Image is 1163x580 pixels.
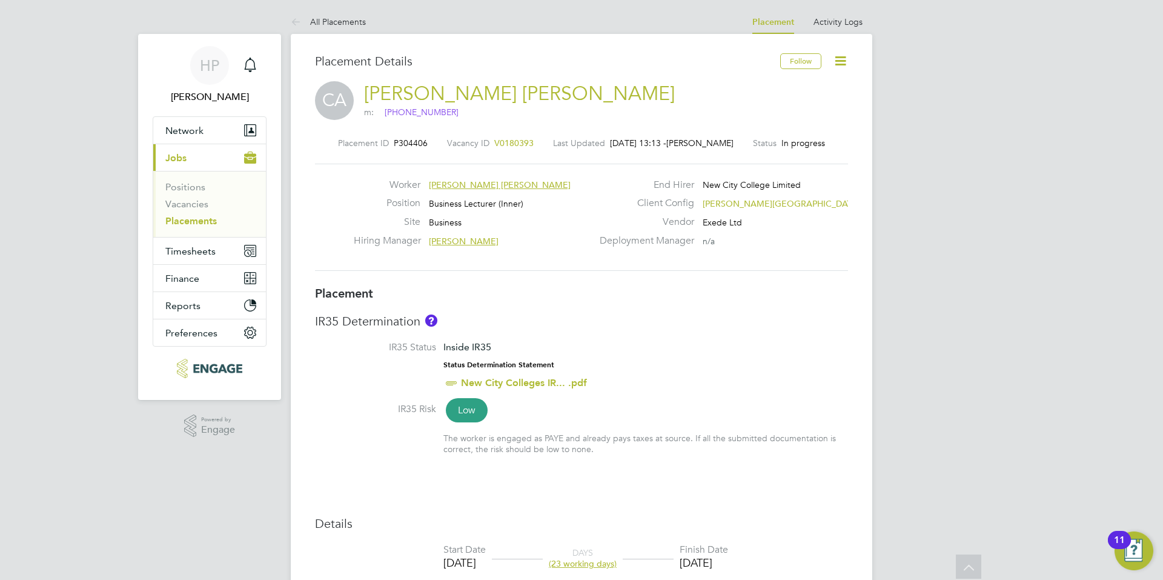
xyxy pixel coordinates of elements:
button: Timesheets [153,238,266,264]
button: Jobs [153,144,266,171]
label: IR35 Risk [315,403,436,416]
h3: IR35 Determination [315,313,848,329]
button: Finance [153,265,266,292]
span: [PERSON_NAME] [PERSON_NAME] [429,179,571,190]
button: Network [153,117,266,144]
label: Worker [354,179,420,192]
a: Go to home page [153,359,267,378]
label: Last Updated [553,138,605,148]
label: Site [354,216,420,228]
label: Vendor [592,216,694,228]
span: Business [429,217,462,228]
span: (23 working days) [549,558,617,569]
span: m: [364,107,459,118]
label: Position [354,197,420,210]
button: Preferences [153,319,266,346]
span: Powered by [201,415,235,425]
a: Positions [165,181,205,193]
span: Hannah Pearce [153,90,267,104]
h3: Details [315,516,848,532]
b: Placement [315,286,373,301]
span: Engage [201,425,235,435]
label: Status [753,138,777,148]
span: [PERSON_NAME][GEOGRAPHIC_DATA] [703,198,860,209]
span: Inside IR35 [443,341,491,353]
div: The worker is engaged as PAYE and already pays taxes at source. If all the submitted documentatio... [443,433,848,455]
label: Hiring Manager [354,235,420,247]
span: In progress [781,138,825,148]
span: [PHONE_NUMBER] [374,107,459,119]
span: Preferences [165,327,217,339]
nav: Main navigation [138,34,281,400]
label: IR35 Status [315,341,436,354]
button: About IR35 [425,315,437,327]
span: Reports [165,300,200,312]
span: Finance [165,273,199,284]
label: Deployment Manager [592,235,694,247]
button: Reports [153,292,266,319]
span: V0180393 [494,138,534,148]
div: DAYS [543,547,623,569]
a: Placement [752,17,794,27]
a: All Placements [291,16,366,27]
label: Vacancy ID [447,138,489,148]
a: HP[PERSON_NAME] [153,46,267,104]
button: Open Resource Center, 11 new notifications [1115,532,1153,570]
a: [PERSON_NAME] [PERSON_NAME] [364,82,675,105]
div: [DATE] [443,556,486,570]
div: [DATE] [680,556,728,570]
a: New City Colleges IR... .pdf [461,377,587,388]
span: [DATE] 13:13 - [610,138,666,148]
img: xede-logo-retina.png [177,359,242,378]
span: CA [315,81,354,120]
span: Jobs [165,152,187,164]
span: Network [165,125,204,136]
div: Finish Date [680,544,728,556]
div: Jobs [153,171,266,237]
a: Activity Logs [813,16,863,27]
a: Placements [165,215,217,227]
span: Exede Ltd [703,217,742,228]
span: HP [200,58,219,73]
span: P304406 [394,138,428,148]
label: Placement ID [338,138,389,148]
h3: Placement Details [315,53,771,69]
span: n/a [703,236,715,247]
label: End Hirer [592,179,694,192]
strong: Status Determination Statement [443,361,554,369]
a: Powered byEngage [184,415,236,438]
span: [PERSON_NAME] [429,236,499,247]
div: 11 [1114,540,1125,556]
button: Follow [780,53,821,69]
span: New City College Limited [703,179,801,190]
span: Timesheets [165,245,216,257]
label: Client Config [592,197,694,210]
img: logo.svg [374,107,383,118]
a: Vacancies [165,198,208,210]
span: Business Lecturer (Inner) [429,198,523,209]
div: Start Date [443,544,486,556]
span: [PERSON_NAME] [666,138,734,148]
span: Low [446,398,488,422]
